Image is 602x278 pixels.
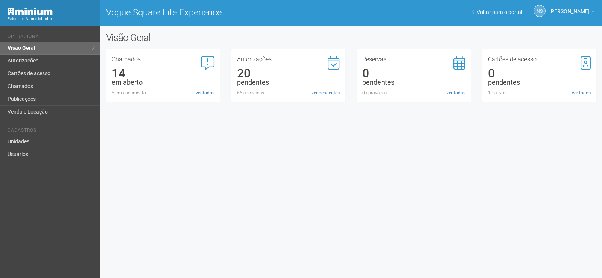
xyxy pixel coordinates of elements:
[488,56,591,62] h3: Cartões de acesso
[106,8,346,17] h1: Vogue Square Life Experience
[237,90,340,96] div: 66 aprovadas
[8,34,95,42] li: Operacional
[237,56,340,62] h3: Autorizações
[362,79,465,86] div: pendentes
[534,5,546,17] a: NS
[472,9,522,15] a: Voltar para o portal
[362,90,465,96] div: 0 aprovadas
[112,79,214,86] div: em aberto
[112,90,214,96] div: 5 em andamento
[572,90,591,96] a: ver todos
[312,90,340,96] a: ver pendentes
[488,90,591,96] div: 18 ativos
[488,79,591,86] div: pendentes
[488,70,591,77] div: 0
[362,56,465,62] h3: Reservas
[8,8,53,15] img: Minium
[112,70,214,77] div: 14
[106,32,304,43] h2: Visão Geral
[112,56,214,62] h3: Chamados
[196,90,214,96] a: ver todos
[237,79,340,86] div: pendentes
[447,90,465,96] a: ver todas
[8,128,95,135] li: Cadastros
[549,1,590,14] span: Nicolle Silva
[362,70,465,77] div: 0
[237,70,340,77] div: 20
[8,15,95,22] div: Painel do Administrador
[549,9,594,15] a: [PERSON_NAME]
